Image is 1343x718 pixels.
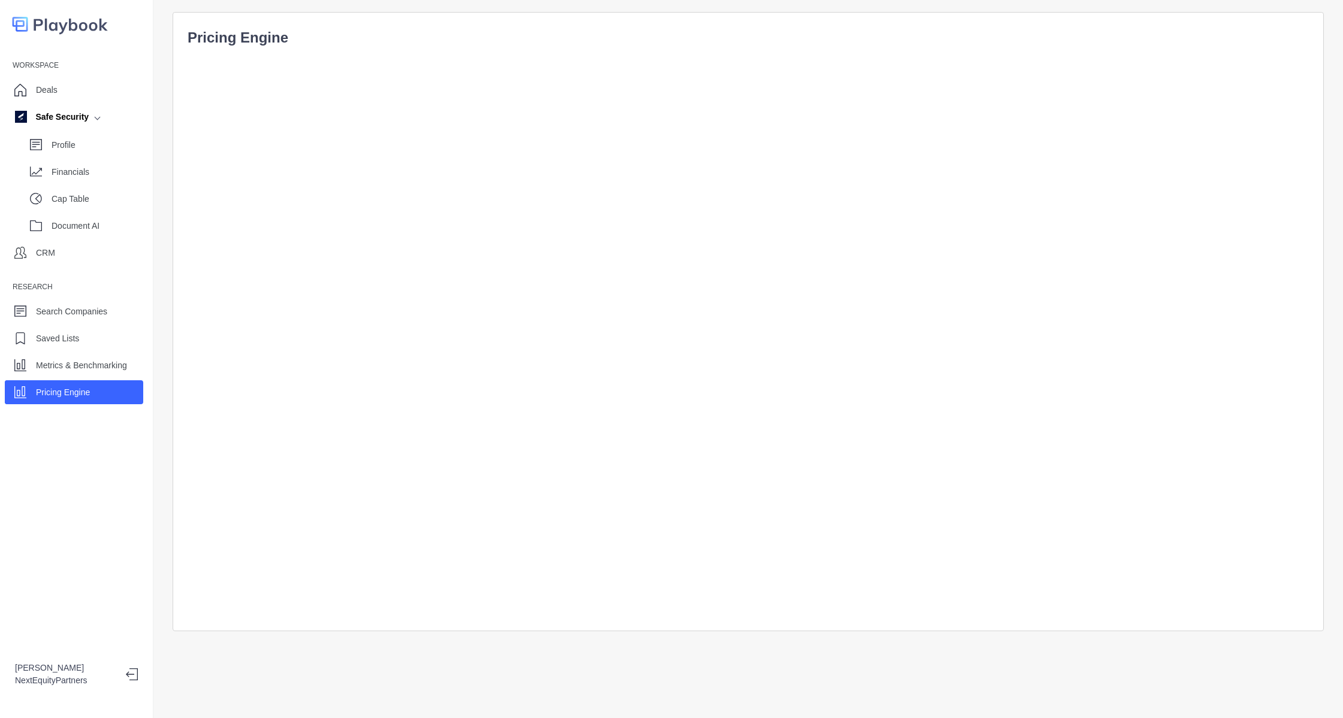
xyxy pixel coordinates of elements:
img: company image [15,111,27,123]
p: Search Companies [36,305,107,318]
p: Profile [52,139,143,152]
p: Metrics & Benchmarking [36,359,127,372]
p: Pricing Engine [188,27,1309,49]
p: Cap Table [52,193,143,205]
p: [PERSON_NAME] [15,662,116,674]
p: CRM [36,247,55,259]
p: Saved Lists [36,332,79,345]
img: logo-colored [12,12,108,37]
p: Deals [36,84,58,96]
p: Financials [52,166,143,178]
p: Document AI [52,220,143,232]
div: Safe Security [15,111,89,123]
p: NextEquityPartners [15,674,116,687]
p: Pricing Engine [36,386,90,399]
